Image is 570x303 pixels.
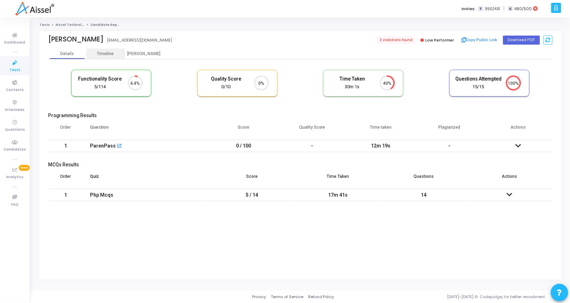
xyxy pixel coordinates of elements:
button: Copy Public Link [459,35,500,45]
span: 480/500 [514,6,532,12]
div: [EMAIL_ADDRESS][DOMAIN_NAME] [107,37,172,43]
span: - [448,143,450,149]
th: Score [209,120,278,140]
th: Score [209,169,295,189]
th: Plagiarized [415,120,484,140]
span: Candidates [4,147,26,153]
h5: MCQs Results [48,162,553,168]
div: [DATE]-[DATE] © Codejudge, for better recruitment. [334,294,561,300]
th: Quiz [83,169,209,189]
h5: Functionality Score [77,76,123,82]
button: Download PDF [503,36,540,45]
th: Order [48,120,83,140]
div: 30m 1s [329,84,375,90]
span: Contests [6,87,24,93]
div: [PERSON_NAME] [125,51,163,56]
th: Actions [484,120,553,140]
div: ParenPass [90,140,116,152]
img: logo [15,2,54,16]
nav: breadcrumb [39,23,561,27]
span: Dashboard [5,40,25,46]
span: Questions [5,127,25,133]
td: 14 [381,189,466,201]
h5: Time Taken [329,76,375,82]
th: Time taken [347,120,415,140]
span: Candidate Report [90,23,122,27]
th: Time Taken [295,169,381,189]
th: Order [48,169,83,189]
span: 2 violations found [377,36,415,44]
div: 5/114 [77,84,123,90]
span: | [503,5,504,12]
mat-icon: open_in_new [117,144,122,149]
div: 0/10 [203,84,250,90]
td: 5 / 14 [209,189,295,201]
td: 1 [48,189,83,201]
span: Tests [9,67,20,73]
h5: Quality Score [203,76,250,82]
th: Quality Score [278,120,347,140]
td: - [278,140,347,152]
div: 15/15 [455,84,502,90]
span: Interviews [5,107,25,113]
span: New [19,165,30,171]
td: 1 [48,140,83,152]
span: 390/431 [485,6,500,12]
th: Questions [381,169,466,189]
a: Terms of Service [271,294,303,300]
h5: Programming Results [48,113,553,119]
th: Question [83,120,209,140]
div: Php Mcqs [90,189,202,201]
a: Tests [39,23,50,27]
span: C [508,6,512,12]
th: Actions [467,169,553,189]
span: T [478,6,483,12]
a: Privacy [252,294,266,300]
h5: Questions Attempted [455,76,502,82]
div: 17m 41s [302,189,374,201]
div: [PERSON_NAME] [48,35,104,43]
span: Low Performer [425,37,454,43]
div: Details [60,51,74,56]
span: FAQ [11,202,18,208]
a: Refund Policy [308,294,334,300]
a: Aissel Technologies- Php Developer- [55,23,123,27]
td: 12m 19s [347,140,415,152]
td: 0 / 100 [209,140,278,152]
label: Invites: [462,6,476,12]
div: Timeline [97,51,114,56]
span: Analytics [6,174,24,180]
